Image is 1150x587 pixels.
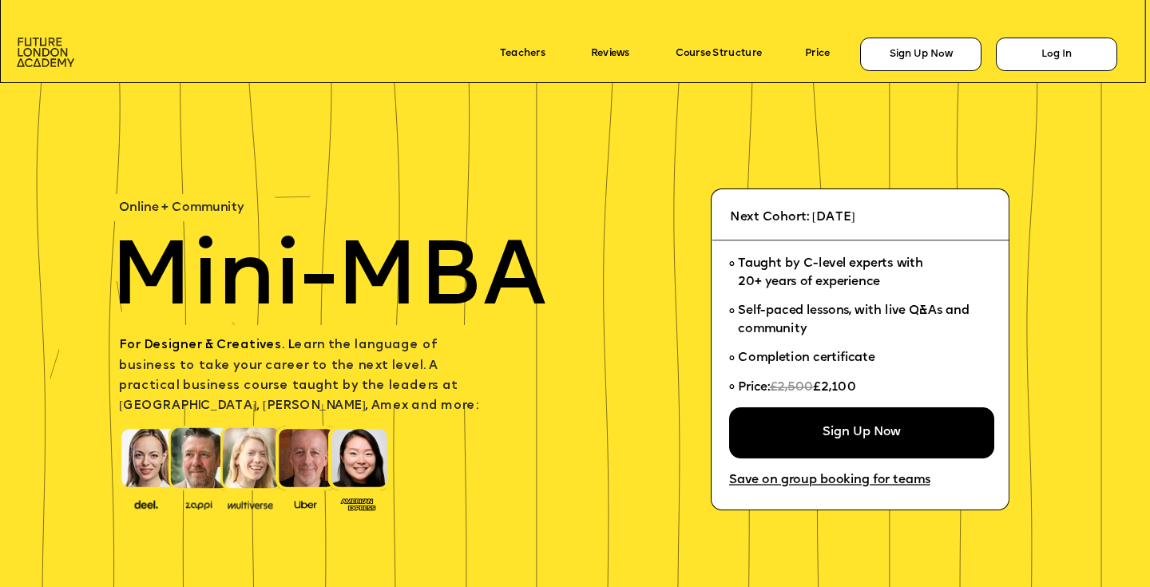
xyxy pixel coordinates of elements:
span: Price: [738,381,769,393]
img: image-b7d05013-d886-4065-8d38-3eca2af40620.png [224,496,278,510]
a: Price [805,49,830,60]
img: image-aac980e9-41de-4c2d-a048-f29dd30a0068.png [17,38,74,67]
a: Course Structure [676,49,762,60]
span: For Designer & Creatives. L [119,339,294,351]
a: Teachers [500,49,545,60]
span: Taught by C-level experts with 20+ years of experience [738,257,923,288]
a: Save on group booking for teams [729,474,930,487]
span: Completion certificate [738,351,875,363]
span: Online + Community [119,202,244,214]
span: Next Cohort: [DATE] [730,212,855,224]
span: Self-paced lessons, with live Q&As and community [738,304,973,335]
span: £2,500 [769,381,813,393]
img: image-93eab660-639c-4de6-957c-4ae039a0235a.png [335,495,380,512]
span: earn the language of business to take your career to the next level. A practical business course ... [119,339,478,412]
img: image-b2f1584c-cbf7-4a77-bbe0-f56ae6ee31f2.png [176,498,221,510]
img: image-388f4489-9820-4c53-9b08-f7df0b8d4ae2.png [124,496,169,510]
span: £2,100 [813,381,855,393]
span: Mini-MBA [110,236,546,327]
img: image-99cff0b2-a396-4aab-8550-cf4071da2cb9.png [283,498,327,510]
a: Reviews [591,49,629,60]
